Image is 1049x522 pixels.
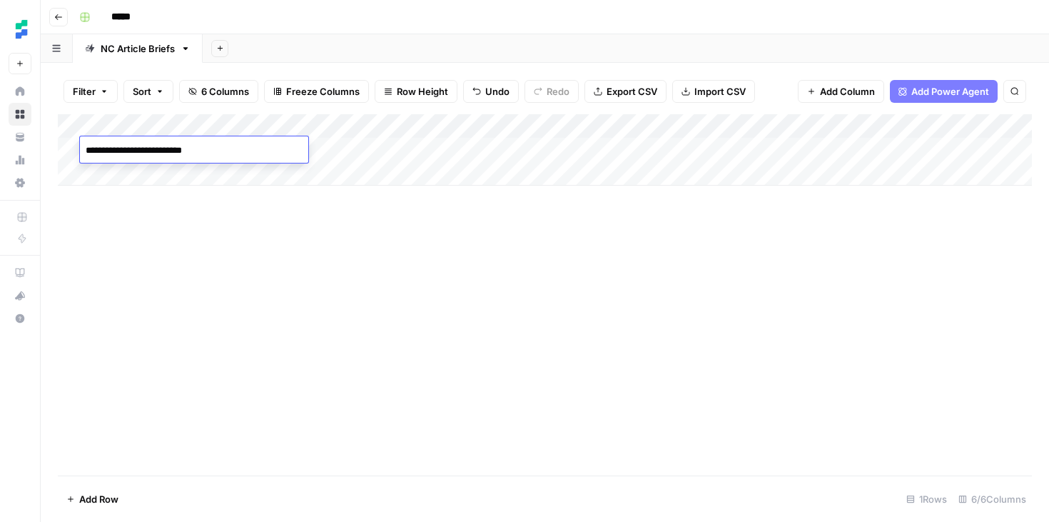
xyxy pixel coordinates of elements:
[201,84,249,99] span: 6 Columns
[179,80,258,103] button: 6 Columns
[9,80,31,103] a: Home
[286,84,360,99] span: Freeze Columns
[694,84,746,99] span: Import CSV
[9,103,31,126] a: Browse
[9,11,31,47] button: Workspace: Ten Speed
[9,149,31,171] a: Usage
[901,488,953,511] div: 1 Rows
[890,80,998,103] button: Add Power Agent
[58,488,127,511] button: Add Row
[584,80,667,103] button: Export CSV
[101,41,175,56] div: NC Article Briefs
[607,84,657,99] span: Export CSV
[9,16,34,42] img: Ten Speed Logo
[9,171,31,194] a: Settings
[463,80,519,103] button: Undo
[123,80,173,103] button: Sort
[73,84,96,99] span: Filter
[485,84,510,99] span: Undo
[547,84,569,99] span: Redo
[64,80,118,103] button: Filter
[798,80,884,103] button: Add Column
[375,80,457,103] button: Row Height
[911,84,989,99] span: Add Power Agent
[820,84,875,99] span: Add Column
[9,126,31,149] a: Your Data
[264,80,369,103] button: Freeze Columns
[672,80,755,103] button: Import CSV
[953,488,1032,511] div: 6/6 Columns
[73,34,203,63] a: NC Article Briefs
[79,492,118,506] span: Add Row
[9,284,31,307] button: What's new?
[9,285,31,306] div: What's new?
[524,80,579,103] button: Redo
[9,307,31,330] button: Help + Support
[397,84,448,99] span: Row Height
[133,84,151,99] span: Sort
[9,261,31,284] a: AirOps Academy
